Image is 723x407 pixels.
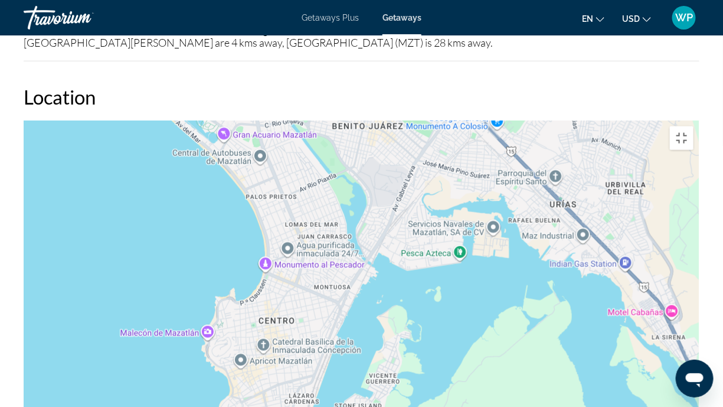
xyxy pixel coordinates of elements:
span: USD [622,14,640,24]
span: WP [675,12,693,24]
button: User Menu [669,5,699,30]
button: Toggle fullscreen view [670,126,693,150]
span: en [582,14,593,24]
a: Travorium [24,2,142,33]
a: Getaways Plus [302,13,359,22]
button: Change currency [622,10,651,27]
iframe: Button to launch messaging window [676,360,714,398]
h2: Location [24,85,699,109]
a: Getaways [382,13,421,22]
button: Change language [582,10,604,27]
